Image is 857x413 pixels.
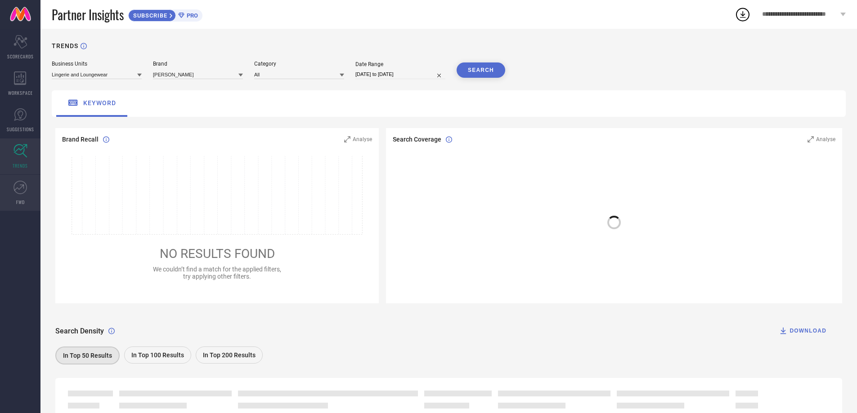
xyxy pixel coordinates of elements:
[457,62,505,78] button: SEARCH
[52,61,142,67] div: Business Units
[7,126,34,133] span: SUGGESTIONS
[184,12,198,19] span: PRO
[55,327,104,335] span: Search Density
[735,6,751,22] div: Open download list
[52,5,124,24] span: Partner Insights
[16,199,25,205] span: FWD
[767,322,838,340] button: DOWNLOAD
[128,7,202,22] a: SUBSCRIBEPRO
[203,351,256,359] span: In Top 200 Results
[62,136,99,143] span: Brand Recall
[160,246,275,261] span: NO RESULTS FOUND
[816,136,835,142] span: Analyse
[808,136,814,142] svg: Zoom
[344,136,350,142] svg: Zoom
[153,61,243,67] div: Brand
[153,266,281,280] span: We couldn’t find a match for the applied filters, try applying other filters.
[83,99,116,107] span: keyword
[355,70,445,79] input: Select date range
[129,12,170,19] span: SUBSCRIBE
[779,326,826,335] div: DOWNLOAD
[8,89,33,96] span: WORKSPACE
[355,61,445,67] div: Date Range
[13,162,28,169] span: TRENDS
[353,136,372,142] span: Analyse
[7,53,34,60] span: SCORECARDS
[131,351,184,359] span: In Top 100 Results
[52,42,78,49] h1: TRENDS
[393,136,441,143] span: Search Coverage
[63,352,112,359] span: In Top 50 Results
[254,61,344,67] div: Category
